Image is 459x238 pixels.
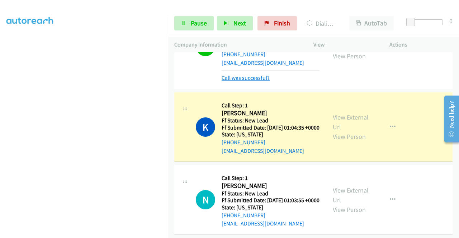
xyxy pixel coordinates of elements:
a: View External Url [333,186,369,204]
div: Delay between calls (in seconds) [410,19,443,25]
a: View External Url [333,113,369,131]
p: View [313,40,377,49]
p: Actions [389,40,453,49]
a: View Person [333,52,366,60]
a: [PHONE_NUMBER] [222,51,265,58]
a: Pause [174,16,214,30]
div: 0 [449,16,453,26]
a: View Person [333,205,366,214]
a: View Person [333,132,366,141]
h1: N [196,190,215,209]
a: [EMAIL_ADDRESS][DOMAIN_NAME] [222,147,304,154]
a: [EMAIL_ADDRESS][DOMAIN_NAME] [222,220,304,227]
p: Dialing [PERSON_NAME] [307,19,336,28]
p: Company Information [174,40,301,49]
a: [PHONE_NUMBER] [222,139,265,146]
span: Finish [274,19,290,27]
button: Next [217,16,253,30]
h5: Call Step: 1 [222,175,320,182]
button: AutoTab [349,16,394,30]
h5: Ff Status: New Lead [222,190,320,197]
h5: Ff Status: New Lead [222,117,320,124]
a: [PHONE_NUMBER] [222,212,265,219]
h5: State: [US_STATE] [222,131,320,138]
a: Call was successful? [222,74,270,81]
h5: Call Step: 1 [222,102,320,109]
span: Pause [191,19,207,27]
iframe: Resource Center [439,91,459,147]
a: Finish [257,16,297,30]
h1: K [196,117,215,137]
h2: [PERSON_NAME] [222,109,317,117]
h5: State: [US_STATE] [222,204,320,211]
a: [EMAIL_ADDRESS][DOMAIN_NAME] [222,59,304,66]
h5: Ff Submitted Date: [DATE] 01:04:35 +0000 [222,124,320,131]
h2: [PERSON_NAME] [222,182,317,190]
h5: Ff Submitted Date: [DATE] 01:03:55 +0000 [222,197,320,204]
span: Next [233,19,246,27]
div: The call is yet to be attempted [196,190,215,209]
